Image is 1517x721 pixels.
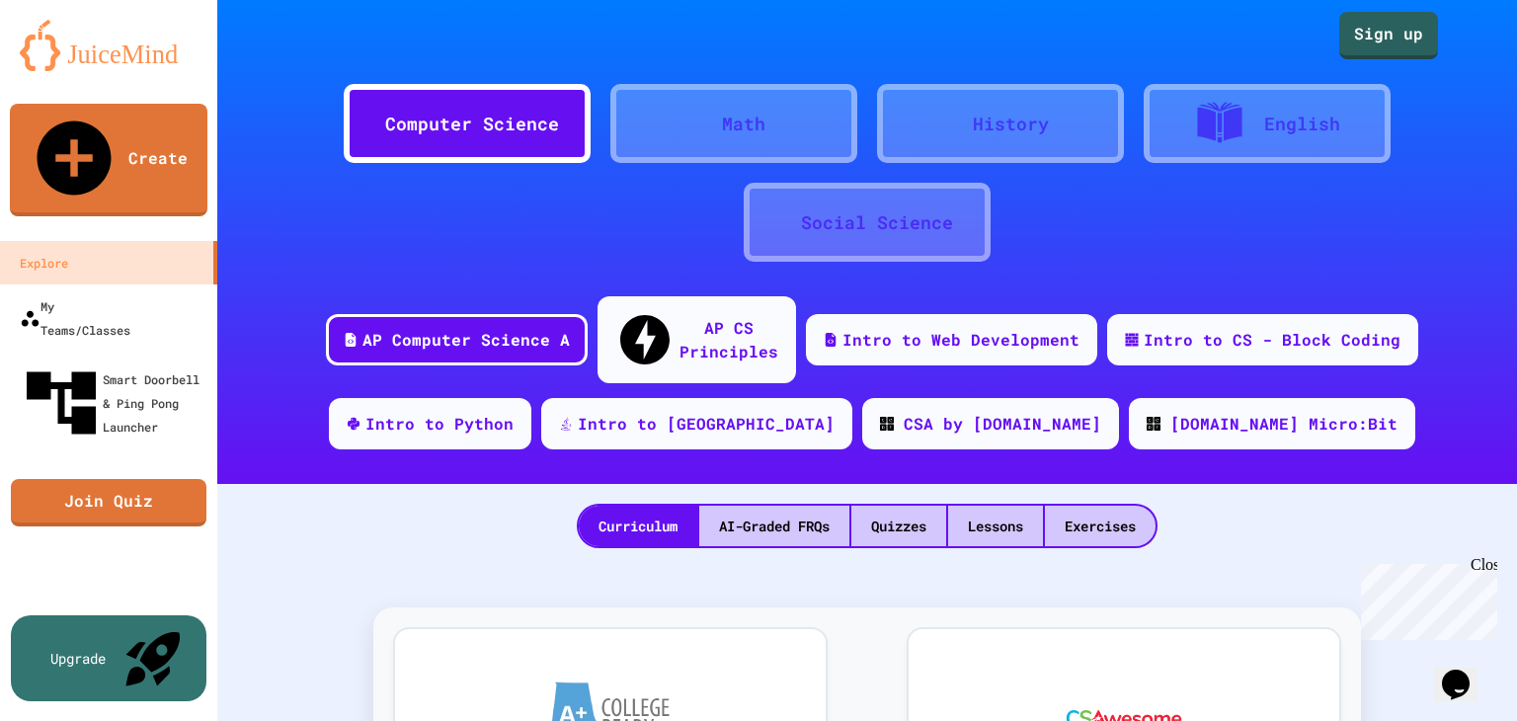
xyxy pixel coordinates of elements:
div: Explore [20,251,68,275]
div: Upgrade [50,648,106,669]
div: Smart Doorbell & Ping Pong Launcher [20,361,209,444]
div: History [973,111,1049,137]
div: AP Computer Science A [362,328,570,352]
img: CODE_logo_RGB.png [880,417,894,431]
div: Quizzes [851,506,946,546]
div: CSA by [DOMAIN_NAME] [904,412,1101,436]
img: CODE_logo_RGB.png [1147,417,1160,431]
div: Intro to CS - Block Coding [1144,328,1400,352]
a: Sign up [1339,12,1438,59]
div: Math [722,111,765,137]
div: Curriculum [579,506,697,546]
div: Social Science [801,209,953,236]
iframe: chat widget [1353,556,1497,640]
div: Intro to Python [365,412,514,436]
iframe: chat widget [1434,642,1497,701]
div: Exercises [1045,506,1156,546]
div: [DOMAIN_NAME] Micro:Bit [1170,412,1397,436]
div: Chat with us now!Close [8,8,136,125]
a: Join Quiz [11,479,206,526]
div: Intro to Web Development [842,328,1079,352]
div: AI-Graded FRQs [699,506,849,546]
div: My Teams/Classes [20,294,130,342]
div: AP CS Principles [679,316,778,363]
a: Create [10,104,207,216]
div: Computer Science [385,111,559,137]
div: English [1264,111,1340,137]
div: Lessons [948,506,1043,546]
div: Intro to [GEOGRAPHIC_DATA] [578,412,835,436]
img: logo-orange.svg [20,20,198,71]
